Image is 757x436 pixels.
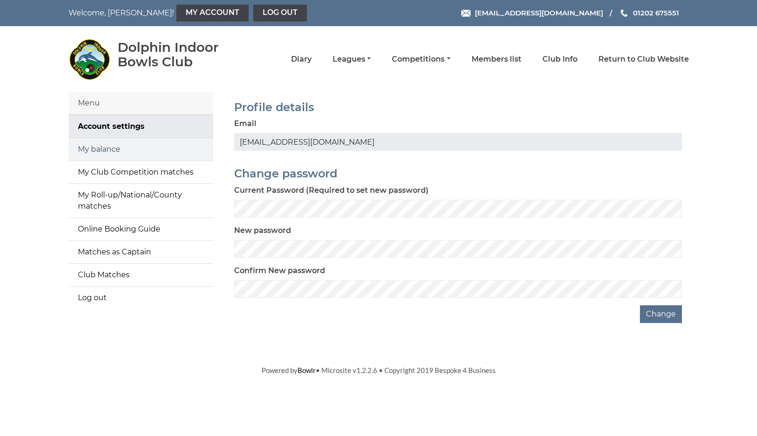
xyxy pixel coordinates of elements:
[69,115,213,138] a: Account settings
[176,5,249,21] a: My Account
[234,118,257,129] label: Email
[253,5,307,21] a: Log out
[69,92,213,115] div: Menu
[298,366,316,374] a: Bowlr
[621,9,627,17] img: Phone us
[392,54,450,64] a: Competitions
[475,8,603,17] span: [EMAIL_ADDRESS][DOMAIN_NAME]
[69,38,111,80] img: Dolphin Indoor Bowls Club
[262,366,496,374] span: Powered by • Microsite v1.2.2.6 • Copyright 2019 Bespoke 4 Business
[333,54,371,64] a: Leagues
[619,7,679,18] a: Phone us 01202 675551
[69,264,213,286] a: Club Matches
[291,54,312,64] a: Diary
[640,305,682,323] button: Change
[234,225,291,236] label: New password
[461,10,471,17] img: Email
[69,287,213,309] a: Log out
[118,40,246,69] div: Dolphin Indoor Bowls Club
[69,218,213,240] a: Online Booking Guide
[234,101,682,113] h2: Profile details
[69,184,213,218] a: My Roll-up/National/County matches
[69,161,213,183] a: My Club Competition matches
[461,7,603,18] a: Email [EMAIL_ADDRESS][DOMAIN_NAME]
[598,54,689,64] a: Return to Club Website
[472,54,521,64] a: Members list
[633,8,679,17] span: 01202 675551
[234,168,682,180] h2: Change password
[69,138,213,161] a: My balance
[234,185,429,196] label: Current Password (Required to set new password)
[69,241,213,263] a: Matches as Captain
[69,5,319,21] nav: Welcome, [PERSON_NAME]!
[542,54,577,64] a: Club Info
[234,265,325,276] label: Confirm New password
